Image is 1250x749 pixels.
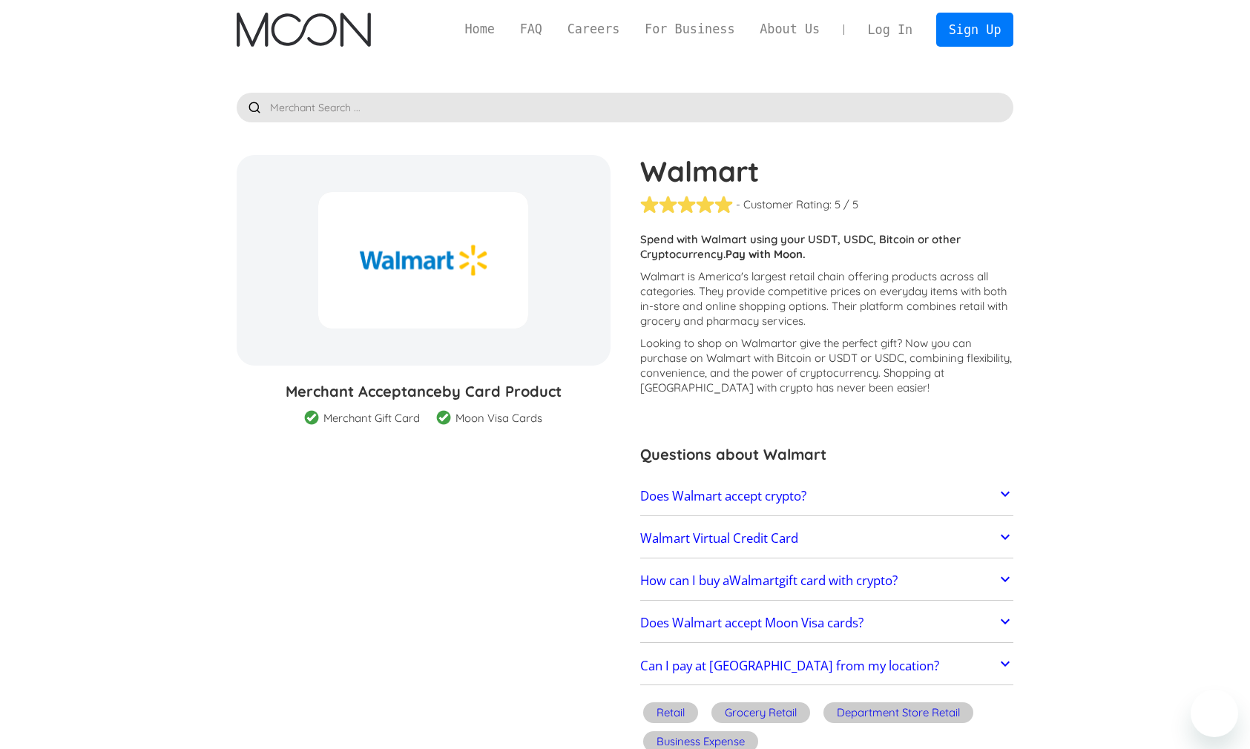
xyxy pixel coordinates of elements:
[640,489,806,504] h2: Does Walmart accept crypto?
[640,573,898,588] h2: How can I buy a gift card with crypto?
[455,411,542,426] div: Moon Visa Cards
[729,572,779,589] span: Walmart
[640,608,1014,639] a: Does Walmart accept Moon Visa cards?
[835,197,841,212] div: 5
[237,93,1014,122] input: Merchant Search ...
[640,616,864,630] h2: Does Walmart accept Moon Visa cards?
[657,705,685,720] div: Retail
[640,481,1014,512] a: Does Walmart accept crypto?
[442,382,562,400] span: by Card Product
[855,13,925,46] a: Log In
[632,20,747,39] a: For Business
[507,20,555,39] a: FAQ
[237,13,371,47] a: home
[843,197,858,212] div: / 5
[237,13,371,47] img: Moon Logo
[708,700,813,729] a: Grocery Retail
[640,443,1014,466] h3: Questions about Walmart
[657,734,745,749] div: Business Expense
[640,232,1014,262] p: Spend with Walmart using your USDT, USDC, Bitcoin or other Cryptocurrency.
[736,197,832,212] div: - Customer Rating:
[640,650,1014,682] a: Can I pay at [GEOGRAPHIC_DATA] from my location?
[936,13,1013,46] a: Sign Up
[640,531,798,546] h2: Walmart Virtual Credit Card
[237,380,611,403] h3: Merchant Acceptance
[726,247,806,261] strong: Pay with Moon.
[555,20,632,39] a: Careers
[640,155,1014,188] h1: Walmart
[640,523,1014,554] a: Walmart Virtual Credit Card
[640,700,701,729] a: Retail
[837,705,960,720] div: Department Store Retail
[725,705,797,720] div: Grocery Retail
[323,411,420,426] div: Merchant Gift Card
[820,700,976,729] a: Department Store Retail
[640,336,1014,395] p: Looking to shop on Walmart ? Now you can purchase on Walmart with Bitcoin or USDT or USDC, combin...
[640,269,1014,329] p: Walmart is America's largest retail chain offering products across all categories. They provide c...
[1191,690,1238,737] iframe: Botón para iniciar la ventana de mensajería
[786,336,897,350] span: or give the perfect gift
[453,20,507,39] a: Home
[640,659,939,673] h2: Can I pay at [GEOGRAPHIC_DATA] from my location?
[640,565,1014,596] a: How can I buy aWalmartgift card with crypto?
[747,20,832,39] a: About Us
